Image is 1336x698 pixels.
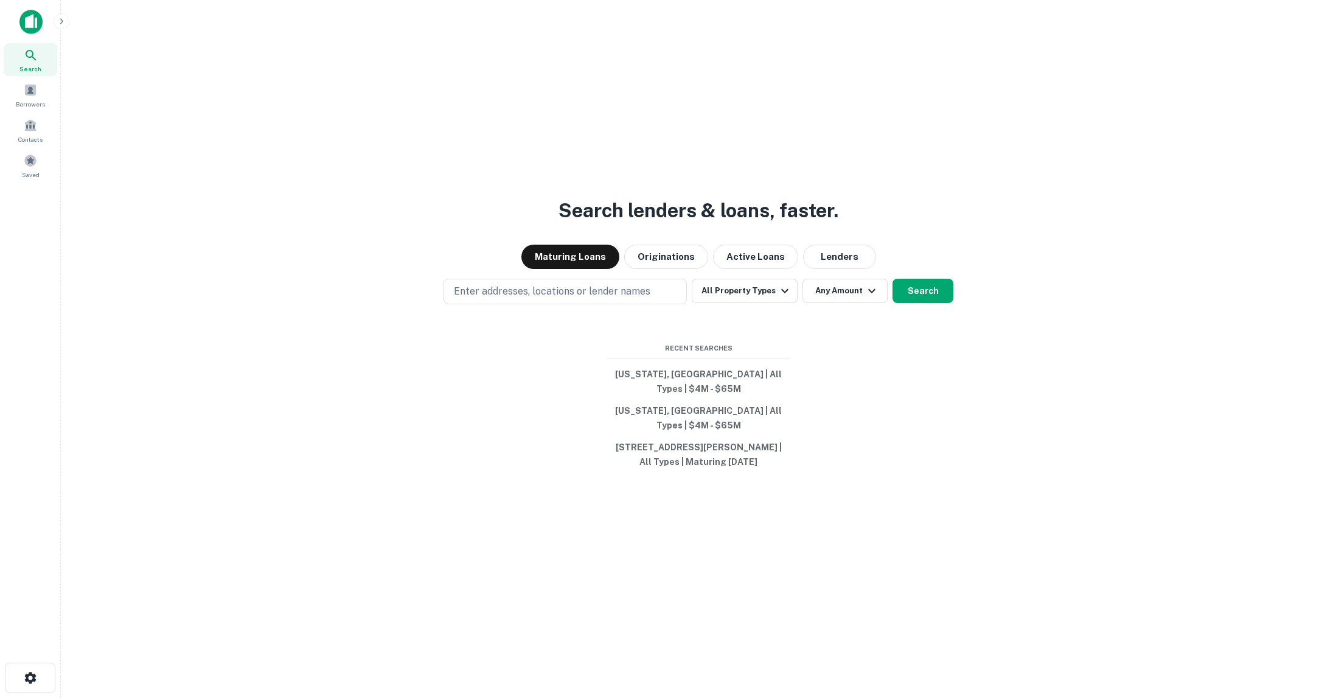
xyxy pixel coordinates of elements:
[802,279,888,303] button: Any Amount
[521,245,619,269] button: Maturing Loans
[19,64,41,74] span: Search
[22,170,40,180] span: Saved
[1275,601,1336,659] iframe: Chat Widget
[607,363,790,400] button: [US_STATE], [GEOGRAPHIC_DATA] | All Types | $4M - $65M
[607,436,790,473] button: [STREET_ADDRESS][PERSON_NAME] | All Types | Maturing [DATE]
[892,279,953,303] button: Search
[444,279,687,304] button: Enter addresses, locations or lender names
[19,10,43,34] img: capitalize-icon.png
[4,149,57,182] a: Saved
[454,284,650,299] p: Enter addresses, locations or lender names
[692,279,798,303] button: All Property Types
[4,79,57,111] a: Borrowers
[713,245,798,269] button: Active Loans
[16,99,45,109] span: Borrowers
[607,343,790,354] span: Recent Searches
[4,43,57,76] a: Search
[607,400,790,436] button: [US_STATE], [GEOGRAPHIC_DATA] | All Types | $4M - $65M
[624,245,708,269] button: Originations
[18,134,43,144] span: Contacts
[4,114,57,147] a: Contacts
[558,196,838,225] h3: Search lenders & loans, faster.
[803,245,876,269] button: Lenders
